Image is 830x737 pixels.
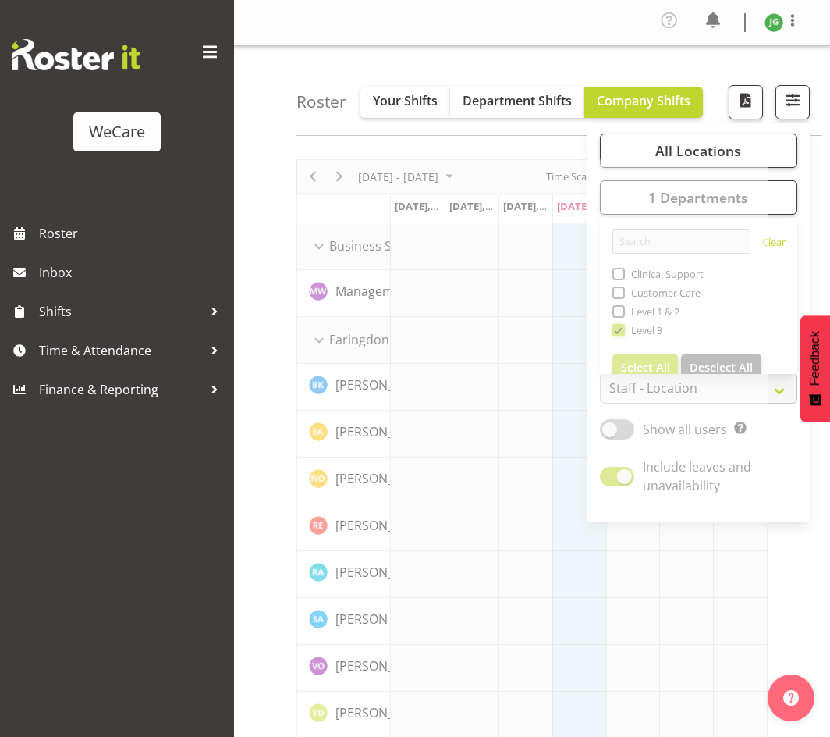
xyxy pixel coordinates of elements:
[12,39,140,70] img: Rosterit website logo
[39,261,226,284] span: Inbox
[360,87,450,118] button: Your Shifts
[597,92,690,109] span: Company Shifts
[39,222,226,245] span: Roster
[296,93,346,111] h4: Roster
[373,92,438,109] span: Your Shifts
[655,141,741,160] span: All Locations
[39,300,203,323] span: Shifts
[89,120,145,144] div: WeCare
[39,378,203,401] span: Finance & Reporting
[775,85,810,119] button: Filter Shifts
[762,235,786,254] a: Clear
[450,87,584,118] button: Department Shifts
[729,85,763,119] button: Download a PDF of the roster according to the set date range.
[39,339,203,362] span: Time & Attendance
[783,690,799,706] img: help-xxl-2.png
[463,92,572,109] span: Department Shifts
[808,331,822,386] span: Feedback
[764,13,783,32] img: janine-grundler10912.jpg
[800,315,830,422] button: Feedback - Show survey
[600,134,797,168] button: All Locations
[584,87,703,118] button: Company Shifts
